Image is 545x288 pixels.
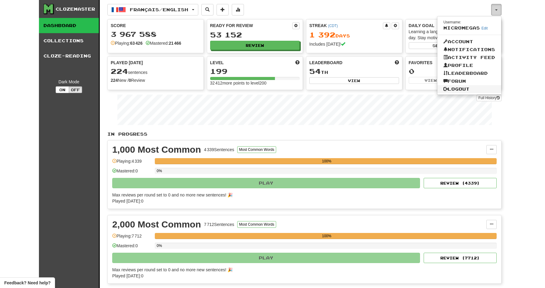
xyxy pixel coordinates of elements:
div: 32 412 more points to level 200 [210,80,300,86]
a: Activity Feed [437,54,501,61]
span: Played [DATE]: 0 [112,199,143,203]
span: 54 [309,67,321,75]
div: 7 712 Sentences [204,221,234,227]
div: Day s [309,31,399,39]
button: On [56,86,69,93]
div: Playing: 4 339 [112,158,152,168]
a: (CDT) [328,24,338,28]
a: Notifications [437,46,501,54]
p: In Progress [107,131,502,137]
button: Add sentence to collection [217,4,229,16]
div: 0 [409,68,498,75]
span: Français / English [130,7,188,12]
button: More stats [232,4,244,16]
button: Off [69,86,82,93]
div: Ready for Review [210,23,293,29]
a: Forum [437,77,501,85]
div: 53 152 [210,31,300,39]
a: Account [437,38,501,46]
span: microMEGAS [443,25,480,30]
span: Score more points to level up [295,60,300,66]
button: Search sentences [201,4,213,16]
div: Max reviews per round set to 0 and no more new sentences! 🎉 [112,267,493,273]
div: Learning a language requires practice every day. Stay motivated! [409,29,498,41]
button: View [409,77,453,84]
div: 2,000 Most Common [112,220,201,229]
button: Play [112,178,420,188]
button: Play [112,253,420,263]
span: Played [DATE]: 0 [112,273,143,278]
button: Review [210,41,300,50]
div: 100% [157,233,497,239]
button: View [309,77,399,84]
strong: 0 [129,78,131,83]
div: 100% [157,158,497,164]
div: 1,000 Most Common [112,145,201,154]
div: Mastered: 0 [112,243,152,253]
button: Most Common Words [237,221,276,228]
button: Most Common Words [237,146,276,153]
strong: 63 426 [130,41,143,46]
div: Score [111,23,200,29]
div: Mastered: 0 [112,168,152,178]
a: Leaderboard [437,69,501,77]
div: th [309,68,399,75]
a: Logout [437,85,501,93]
button: Review (4339) [424,178,497,188]
div: Streak [309,23,383,29]
span: Open feedback widget [4,280,50,286]
div: sentences [111,68,200,75]
strong: 21 466 [169,41,181,46]
strong: 224 [111,78,118,83]
button: Français/English [107,4,198,16]
div: Daily Goal [409,23,498,29]
div: 4 339 Sentences [204,147,234,153]
div: Favorites [409,60,498,66]
div: Max reviews per round set to 0 and no more new sentences! 🎉 [112,192,493,198]
div: Playing: [111,40,143,46]
div: Includes [DATE]! [309,41,399,47]
a: Profile [437,61,501,69]
div: Dark Mode [43,79,94,85]
div: Playing: 7 712 [112,233,152,243]
div: Mastered: [146,40,181,46]
a: Collections [39,33,99,48]
button: Seta dailygoal [409,42,498,49]
div: New / Review [111,77,200,83]
span: 224 [111,67,128,75]
span: Played [DATE] [111,60,143,66]
a: Dashboard [39,18,99,33]
span: Leaderboard [309,60,342,66]
button: Review (7712) [424,253,497,263]
a: Cloze-Reading [39,48,99,64]
span: 1 392 [309,30,335,39]
small: Username: [443,20,461,24]
div: 199 [210,68,300,75]
span: Level [210,60,224,66]
a: Full History [477,95,502,101]
a: Edit [481,26,488,30]
div: 3 967 588 [111,30,200,38]
div: Clozemaster [56,6,95,12]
